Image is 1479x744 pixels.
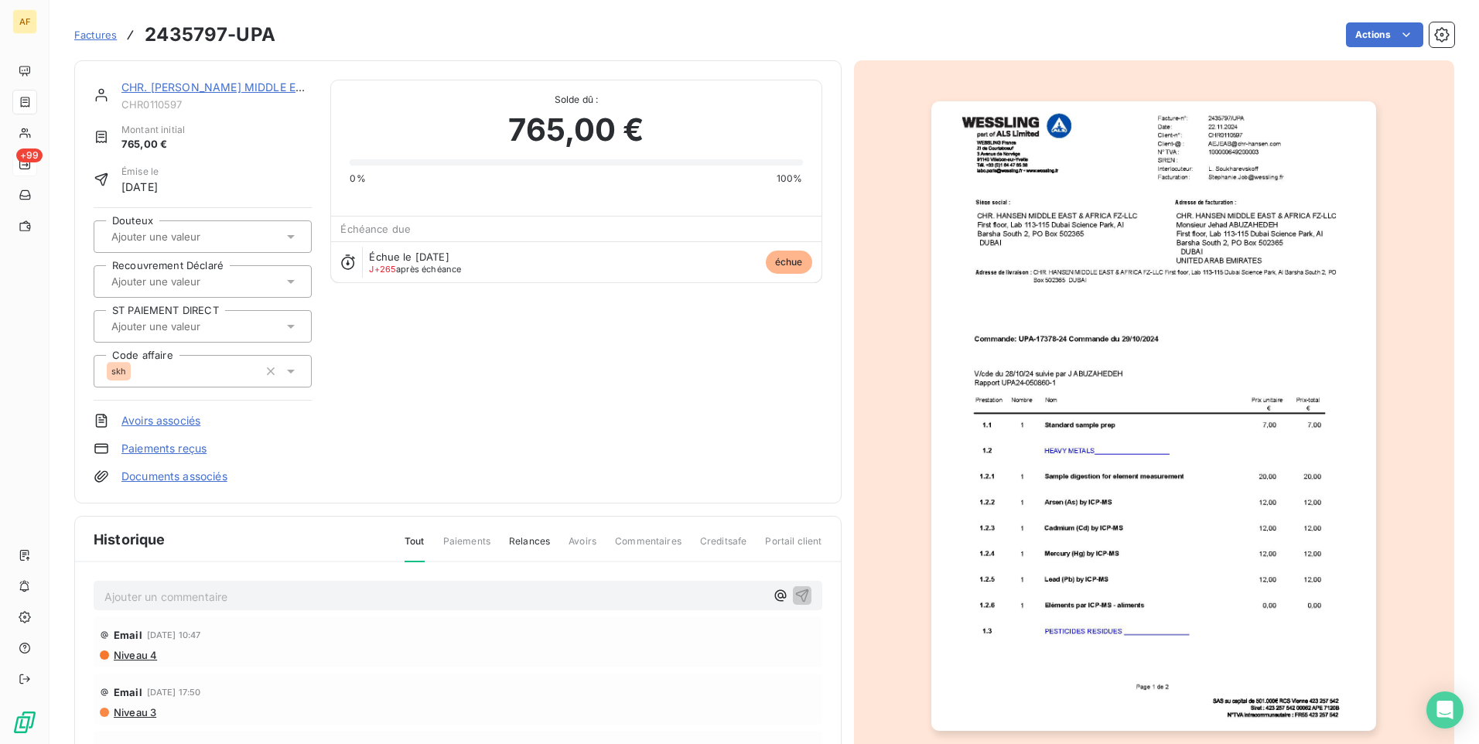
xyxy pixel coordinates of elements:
span: Email [114,686,142,698]
a: CHR. [PERSON_NAME] MIDDLE EAST & AFRICA FZ [121,80,388,94]
a: Factures [74,27,117,43]
a: Paiements reçus [121,441,207,456]
input: Ajouter une valeur [110,230,265,244]
img: invoice_thumbnail [931,101,1376,731]
span: Email [114,629,142,641]
span: [DATE] 17:50 [147,688,201,697]
span: 765,00 € [121,137,185,152]
span: Creditsafe [700,534,747,561]
span: CHR0110597 [121,98,312,111]
input: Ajouter une valeur [110,319,265,333]
span: 0% [350,172,365,186]
span: après échéance [369,264,461,274]
span: 765,00 € [508,107,644,153]
div: AF [12,9,37,34]
h3: 2435797-UPA [145,21,275,49]
span: Montant initial [121,123,185,137]
span: [DATE] 10:47 [147,630,201,640]
span: Émise le [121,165,159,179]
span: Relances [509,534,550,561]
input: Ajouter une valeur [110,275,265,288]
span: 100% [777,172,803,186]
span: Échue le [DATE] [369,251,449,263]
span: Historique [94,529,166,550]
span: Niveau 3 [112,706,156,718]
div: Open Intercom Messenger [1426,691,1464,729]
span: Avoirs [569,534,596,561]
span: Factures [74,29,117,41]
span: skh [111,367,126,376]
span: échue [766,251,812,274]
img: Logo LeanPay [12,710,37,735]
span: +99 [16,148,43,162]
span: Commentaires [615,534,681,561]
a: Documents associés [121,469,227,484]
span: [DATE] [121,179,159,195]
span: Solde dû : [350,93,802,107]
span: J+265 [369,264,396,275]
a: Avoirs associés [121,413,200,428]
span: Portail client [765,534,821,561]
button: Actions [1346,22,1423,47]
span: Échéance due [340,223,411,235]
span: Niveau 4 [112,649,157,661]
span: Tout [405,534,425,562]
span: Paiements [443,534,490,561]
